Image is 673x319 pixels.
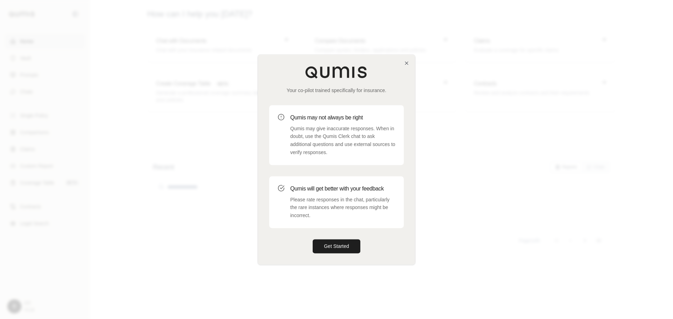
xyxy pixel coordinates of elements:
img: Qumis Logo [305,66,368,78]
h3: Qumis may not always be right [290,113,395,122]
p: Your co-pilot trained specifically for insurance. [269,87,404,94]
h3: Qumis will get better with your feedback [290,185,395,193]
p: Please rate responses in the chat, particularly the rare instances where responses might be incor... [290,196,395,220]
button: Get Started [313,239,360,253]
p: Qumis may give inaccurate responses. When in doubt, use the Qumis Clerk chat to ask additional qu... [290,125,395,157]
